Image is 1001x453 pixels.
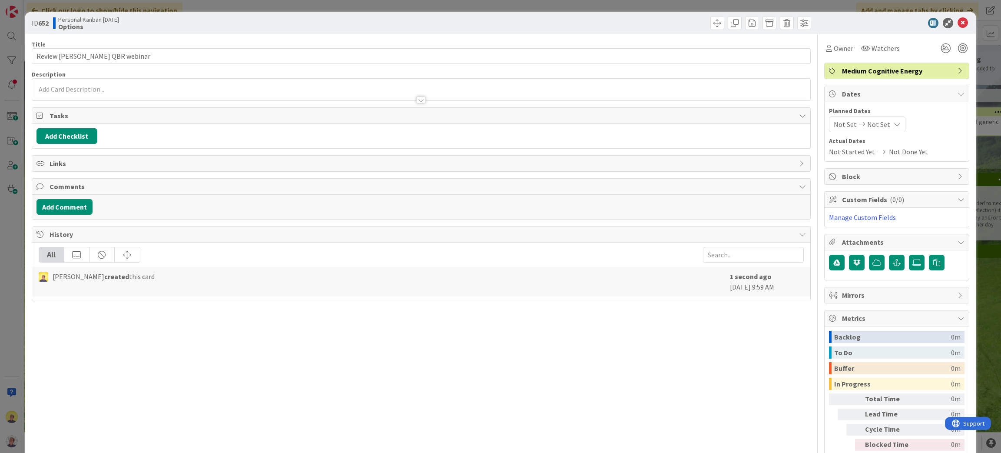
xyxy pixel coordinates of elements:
[842,194,953,205] span: Custom Fields
[951,331,961,343] div: 0m
[703,247,804,263] input: Search...
[730,272,772,281] b: 1 second ago
[50,181,795,192] span: Comments
[916,439,961,451] div: 0m
[829,137,965,146] span: Actual Dates
[32,18,49,28] span: ID
[834,331,951,343] div: Backlog
[39,272,48,282] img: JW
[916,424,961,436] div: 0m
[865,424,913,436] div: Cycle Time
[889,147,928,157] span: Not Done Yet
[834,346,951,359] div: To Do
[842,171,953,182] span: Block
[842,66,953,76] span: Medium Cognitive Energy
[872,43,900,53] span: Watchers
[867,119,890,130] span: Not Set
[834,119,857,130] span: Not Set
[104,272,129,281] b: created
[834,362,951,374] div: Buffer
[890,195,904,204] span: ( 0/0 )
[842,290,953,300] span: Mirrors
[842,313,953,323] span: Metrics
[842,89,953,99] span: Dates
[829,147,875,157] span: Not Started Yet
[834,43,853,53] span: Owner
[865,439,913,451] div: Blocked Time
[36,199,93,215] button: Add Comment
[36,128,97,144] button: Add Checklist
[32,40,46,48] label: Title
[53,271,155,282] span: [PERSON_NAME] this card
[38,19,49,27] b: 652
[39,247,64,262] div: All
[50,229,795,240] span: History
[58,23,119,30] b: Options
[951,346,961,359] div: 0m
[50,110,795,121] span: Tasks
[951,378,961,390] div: 0m
[916,393,961,405] div: 0m
[865,393,913,405] div: Total Time
[18,1,40,12] span: Support
[916,409,961,420] div: 0m
[834,378,951,390] div: In Progress
[58,16,119,23] span: Personal Kanban [DATE]
[32,70,66,78] span: Description
[829,107,965,116] span: Planned Dates
[32,48,811,64] input: type card name here...
[730,271,804,292] div: [DATE] 9:59 AM
[829,213,896,222] a: Manage Custom Fields
[842,237,953,247] span: Attachments
[865,409,913,420] div: Lead Time
[951,362,961,374] div: 0m
[50,158,795,169] span: Links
